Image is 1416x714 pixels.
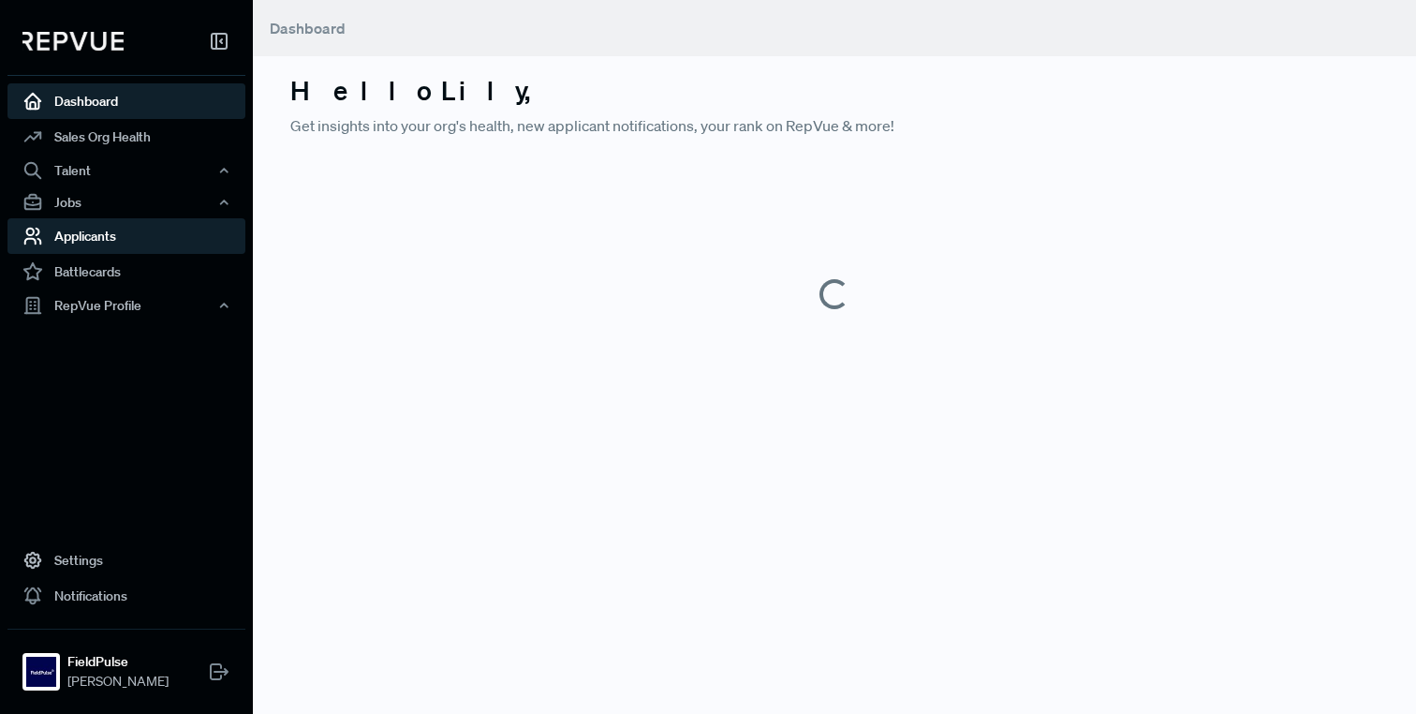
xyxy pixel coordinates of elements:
[7,83,245,119] a: Dashboard
[7,578,245,614] a: Notifications
[7,155,245,186] button: Talent
[7,543,245,578] a: Settings
[7,629,245,699] a: FieldPulseFieldPulse[PERSON_NAME]
[26,657,56,687] img: FieldPulse
[67,672,169,692] span: [PERSON_NAME]
[7,290,245,321] button: RepVue Profile
[290,75,1379,107] h3: Hello Lily ,
[270,19,346,37] span: Dashboard
[67,652,169,672] strong: FieldPulse
[290,114,1379,137] p: Get insights into your org's health, new applicant notifications, your rank on RepVue & more!
[22,32,124,51] img: RepVue
[7,119,245,155] a: Sales Org Health
[7,254,245,290] a: Battlecards
[7,218,245,254] a: Applicants
[7,186,245,218] button: Jobs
